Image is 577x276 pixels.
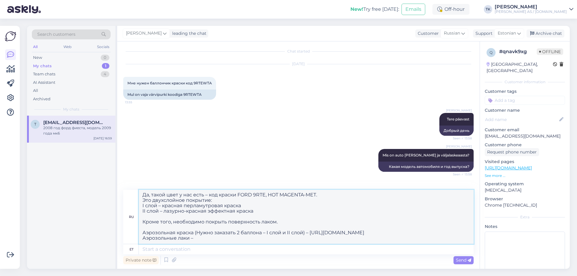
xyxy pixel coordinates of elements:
p: Customer phone [485,142,565,148]
span: 13:55 [125,100,148,105]
p: Chrome [TECHNICAL_ID] [485,202,565,208]
div: 0 [101,55,109,61]
div: My chats [33,63,52,69]
p: [EMAIL_ADDRESS][DOMAIN_NAME] [485,133,565,139]
span: [PERSON_NAME] [446,144,472,149]
div: [PERSON_NAME] AS / [DOMAIN_NAME] [495,9,567,14]
span: Send [456,257,471,263]
div: Mul on vaja värvipurki koodiga 9RTEWTA [123,89,216,100]
div: [DATE] [123,61,474,67]
span: Tere päevast [447,117,469,121]
p: Customer email [485,127,565,133]
div: Team chats [33,71,55,77]
input: Add name [485,116,558,123]
div: New [33,55,42,61]
textarea: Да, такой цвет у нас есть – код краски FORD 9RTE, HOT MAGENTA-MET. Это двухслойное покрытие: I сл... [139,190,474,244]
input: Add a tag [485,96,565,105]
span: Estonian [498,30,516,37]
div: Chat started [123,49,474,54]
p: Operating system [485,181,565,187]
div: Request phone number [485,148,539,156]
span: Search customers [37,31,75,38]
div: All [32,43,39,51]
div: Socials [96,43,111,51]
span: [PERSON_NAME] [446,108,472,113]
div: ru [129,212,134,222]
span: Seen ✓ 13:58 [449,172,472,177]
span: Seen ✓ 13:58 [449,136,472,141]
p: Customer name [485,107,565,114]
div: AI Assistant [33,80,55,86]
div: 4 [101,71,109,77]
div: Off-hour [432,4,469,15]
span: q [490,50,493,55]
p: See more ... [485,173,565,178]
p: Customer tags [485,88,565,95]
button: Emails [401,4,425,15]
div: [DATE] 16:59 [93,136,112,141]
b: New! [350,6,363,12]
div: Добрый день [439,126,474,136]
div: Extra [485,214,565,220]
div: Private note [123,256,159,264]
div: Archive chat [527,29,564,38]
span: [PERSON_NAME] [126,30,162,37]
div: [PERSON_NAME] [495,5,567,9]
span: tkacukaleksandr@602gmail.com [43,120,106,125]
p: [MEDICAL_DATA] [485,187,565,193]
div: Customer information [485,79,565,85]
a: [PERSON_NAME][PERSON_NAME] AS / [DOMAIN_NAME] [495,5,573,14]
div: Web [62,43,73,51]
span: Mis on auto [PERSON_NAME] ja väljalaskeaasta? [383,153,469,157]
img: Askly Logo [5,31,16,42]
div: [GEOGRAPHIC_DATA], [GEOGRAPHIC_DATA] [487,61,553,74]
div: Какая модель автомобиля и год выпуска? [378,162,474,172]
div: Archived [33,96,50,102]
span: t [34,122,36,126]
p: Notes [485,223,565,230]
div: 1 [102,63,109,69]
span: Offline [537,48,563,55]
p: Browser [485,196,565,202]
div: All [33,88,38,94]
span: My chats [63,107,79,112]
div: Try free [DATE]: [350,6,399,13]
span: Russian [444,30,460,37]
a: [URL][DOMAIN_NAME] [485,165,532,171]
span: Мне нужен баллончик краски код 9RTEWTA [127,81,212,85]
div: et [130,244,133,254]
div: Customer [415,30,439,37]
div: 2008 год форд фиеста, модель 2009 года мк6 [43,125,112,136]
div: leading the chat [170,30,206,37]
div: TK [484,5,492,14]
div: Support [473,30,493,37]
p: Visited pages [485,159,565,165]
div: # qnavk9xg [499,48,537,55]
